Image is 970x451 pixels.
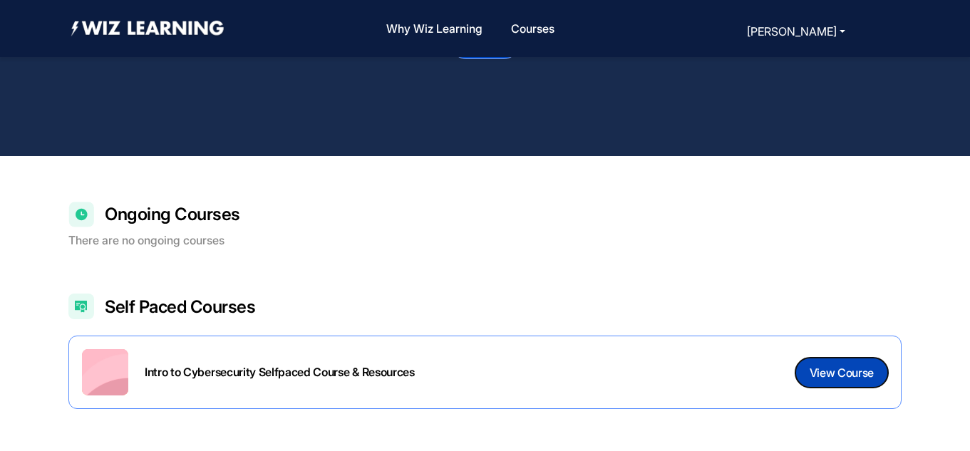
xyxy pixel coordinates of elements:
[105,296,255,318] h2: Self Paced Courses
[82,349,128,395] img: icon1.svg
[68,234,902,247] h2: There are no ongoing courses
[505,14,560,44] a: Courses
[145,365,415,380] div: Intro to Cybersecurity Selfpaced Course & Resources
[381,14,488,44] a: Why Wiz Learning
[105,203,240,225] h2: Ongoing Courses
[743,21,850,41] button: [PERSON_NAME]
[795,358,888,388] button: View Course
